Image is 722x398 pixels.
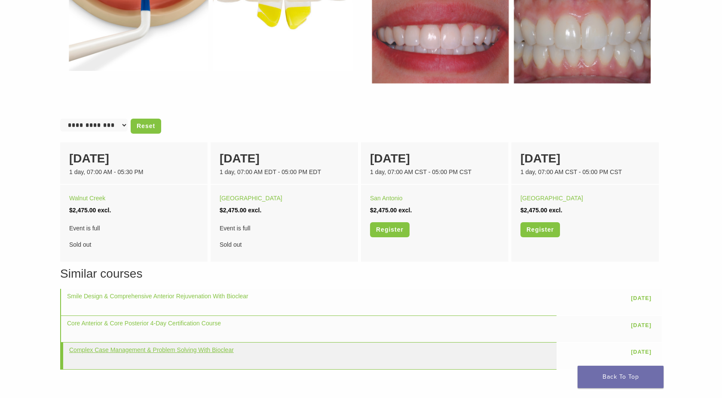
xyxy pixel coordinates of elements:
[69,346,234,353] a: Complex Case Management & Problem Solving With Bioclear
[220,222,349,251] div: Sold out
[520,168,650,177] div: 1 day, 07:00 AM CST - 05:00 PM CST
[370,207,397,214] span: $2,475.00
[220,207,246,214] span: $2,475.00
[69,195,105,202] a: Walnut Creek
[220,150,349,168] div: [DATE]
[627,292,656,305] a: [DATE]
[520,195,583,202] a: [GEOGRAPHIC_DATA]
[398,207,412,214] span: excl.
[98,207,111,214] span: excl.
[370,222,410,237] a: Register
[67,320,221,327] a: Core Anterior & Core Posterior 4-Day Certification Course
[520,207,547,214] span: $2,475.00
[627,346,656,359] a: [DATE]
[520,150,650,168] div: [DATE]
[67,293,248,300] a: Smile Design & Comprehensive Anterior Rejuvenation With Bioclear
[220,168,349,177] div: 1 day, 07:00 AM EDT - 05:00 PM EDT
[370,168,499,177] div: 1 day, 07:00 AM CST - 05:00 PM CST
[627,319,656,332] a: [DATE]
[69,207,96,214] span: $2,475.00
[578,366,664,388] a: Back To Top
[69,222,199,234] span: Event is full
[248,207,261,214] span: excl.
[370,195,403,202] a: San Antonio
[520,222,560,237] a: Register
[131,119,161,134] a: Reset
[69,222,199,251] div: Sold out
[370,150,499,168] div: [DATE]
[549,207,562,214] span: excl.
[69,150,199,168] div: [DATE]
[220,195,282,202] a: [GEOGRAPHIC_DATA]
[220,222,349,234] span: Event is full
[69,168,199,177] div: 1 day, 07:00 AM - 05:30 PM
